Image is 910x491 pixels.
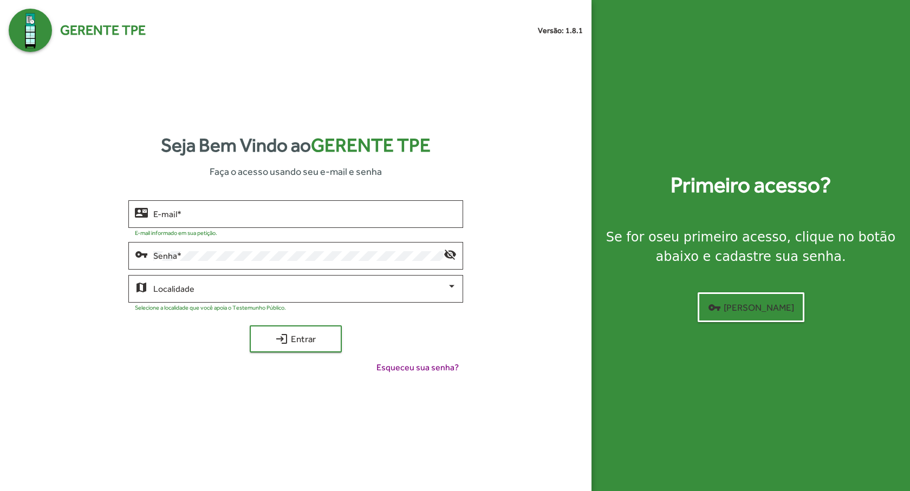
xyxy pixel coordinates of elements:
mat-icon: vpn_key [135,247,148,260]
span: Entrar [259,329,332,349]
mat-icon: login [275,332,288,345]
mat-icon: visibility_off [444,247,457,260]
span: [PERSON_NAME] [708,298,794,317]
mat-hint: E-mail informado em sua petição. [135,230,217,236]
strong: seu primeiro acesso [656,230,787,245]
span: Gerente TPE [60,20,146,41]
small: Versão: 1.8.1 [538,25,583,36]
strong: Primeiro acesso? [671,169,831,201]
mat-icon: contact_mail [135,206,148,219]
span: Esqueceu sua senha? [376,361,459,374]
span: Gerente TPE [311,134,431,156]
button: [PERSON_NAME] [698,292,804,322]
span: Faça o acesso usando seu e-mail e senha [210,164,382,179]
button: Entrar [250,325,342,352]
img: Logo Gerente [9,9,52,52]
mat-hint: Selecione a localidade que você apoia o Testemunho Público. [135,304,286,311]
mat-icon: map [135,280,148,293]
mat-icon: vpn_key [708,301,721,314]
div: Se for o , clique no botão abaixo e cadastre sua senha. [604,227,897,266]
strong: Seja Bem Vindo ao [161,131,431,160]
